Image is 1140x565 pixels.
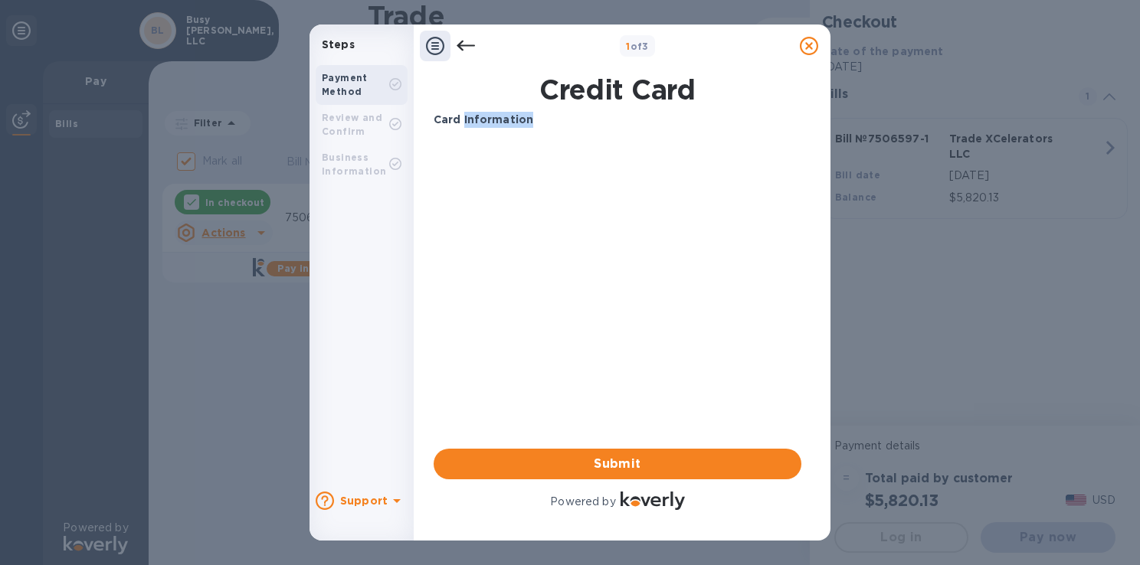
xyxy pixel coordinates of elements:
[434,140,801,255] iframe: Your browser does not support iframes
[322,152,386,177] b: Business Information
[550,494,615,510] p: Powered by
[434,113,533,126] b: Card Information
[446,455,789,473] span: Submit
[322,112,382,137] b: Review and Confirm
[626,41,649,52] b: of 3
[427,73,807,106] h1: Credit Card
[340,495,388,507] b: Support
[621,492,685,510] img: Logo
[434,449,801,479] button: Submit
[626,41,630,52] span: 1
[322,72,368,97] b: Payment Method
[322,38,355,51] b: Steps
